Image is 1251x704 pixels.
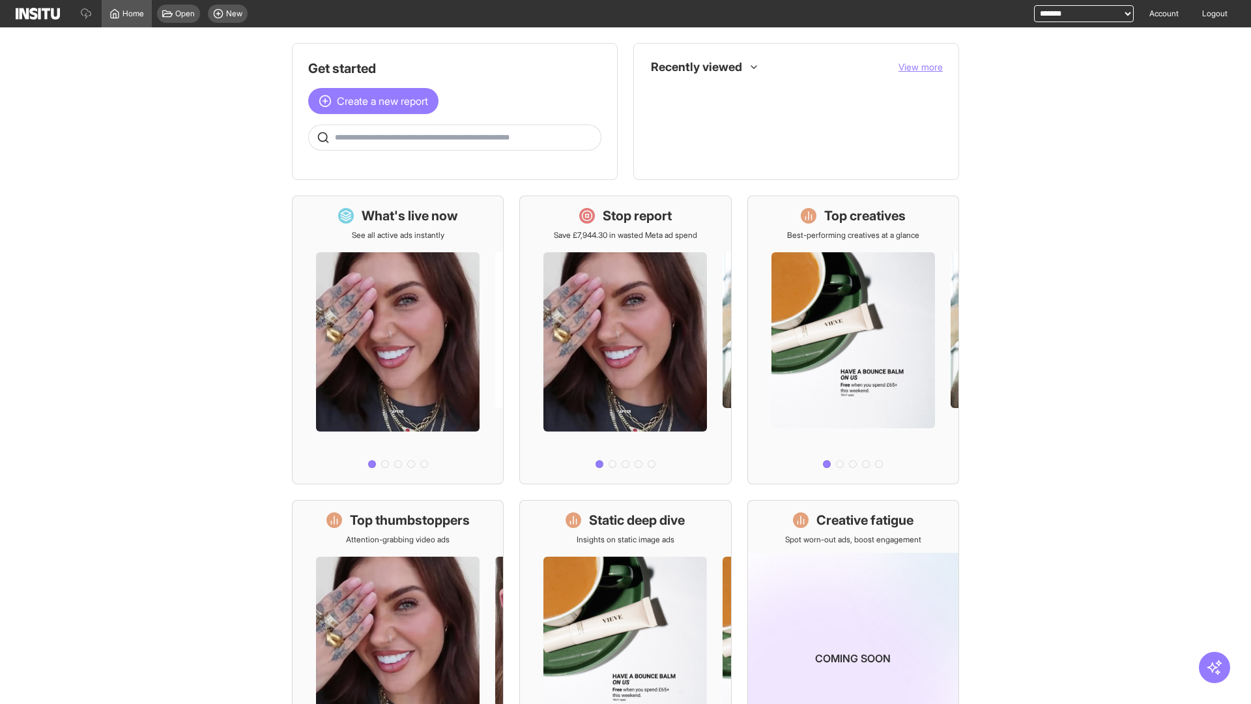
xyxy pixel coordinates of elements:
[292,196,504,484] a: What's live nowSee all active ads instantly
[899,61,943,74] button: View more
[226,8,242,19] span: New
[554,230,697,241] p: Save £7,944.30 in wasted Meta ad spend
[308,59,601,78] h1: Get started
[603,207,672,225] h1: Stop report
[899,61,943,72] span: View more
[589,511,685,529] h1: Static deep dive
[362,207,458,225] h1: What's live now
[350,511,470,529] h1: Top thumbstoppers
[346,535,450,545] p: Attention-grabbing video ads
[824,207,906,225] h1: Top creatives
[16,8,60,20] img: Logo
[308,88,439,114] button: Create a new report
[787,230,919,241] p: Best-performing creatives at a glance
[577,535,674,545] p: Insights on static image ads
[352,230,444,241] p: See all active ads instantly
[747,196,959,484] a: Top creativesBest-performing creatives at a glance
[337,93,428,109] span: Create a new report
[122,8,144,19] span: Home
[519,196,731,484] a: Stop reportSave £7,944.30 in wasted Meta ad spend
[175,8,195,19] span: Open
